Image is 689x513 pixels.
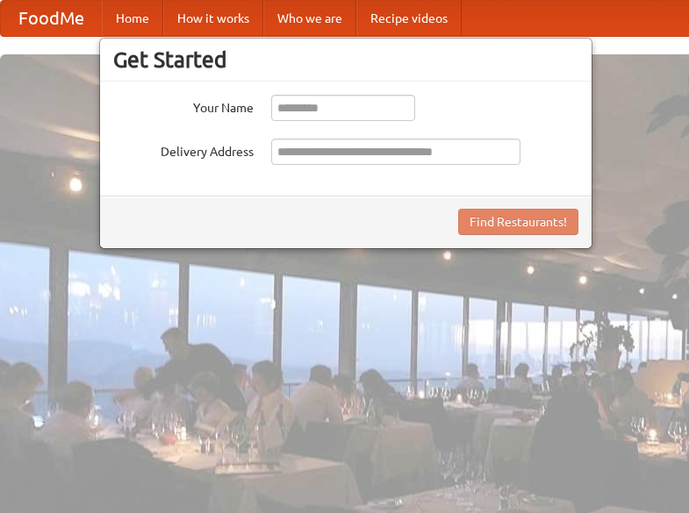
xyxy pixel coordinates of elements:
[458,209,578,235] button: Find Restaurants!
[113,139,254,160] label: Delivery Address
[263,1,356,36] a: Who we are
[102,1,163,36] a: Home
[1,1,102,36] a: FoodMe
[163,1,263,36] a: How it works
[356,1,462,36] a: Recipe videos
[113,95,254,117] label: Your Name
[113,46,578,73] h3: Get Started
